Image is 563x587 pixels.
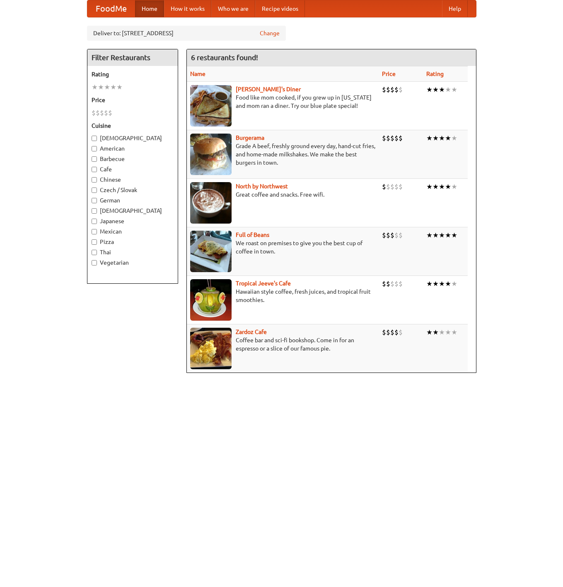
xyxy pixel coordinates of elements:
[190,190,375,199] p: Great coffee and snacks. Free wifi.
[92,167,97,172] input: Cafe
[433,328,439,337] li: ★
[190,231,232,272] img: beans.jpg
[87,49,178,66] h4: Filter Restaurants
[390,134,394,143] li: $
[386,182,390,191] li: $
[92,134,174,142] label: [DEMOGRAPHIC_DATA]
[92,144,174,153] label: American
[442,0,468,17] a: Help
[399,328,403,337] li: $
[451,279,457,288] li: ★
[211,0,255,17] a: Who we are
[399,182,403,191] li: $
[394,231,399,240] li: $
[255,0,305,17] a: Recipe videos
[190,142,375,167] p: Grade A beef, freshly ground every day, hand-cut fries, and home-made milkshakes. We make the bes...
[164,0,211,17] a: How it works
[92,177,97,183] input: Chinese
[92,156,97,162] input: Barbecue
[390,85,394,94] li: $
[92,250,97,255] input: Thai
[92,196,174,205] label: German
[451,328,457,337] li: ★
[386,231,390,240] li: $
[190,328,232,369] img: zardoz.jpg
[92,83,98,92] li: ★
[433,279,439,288] li: ★
[92,146,97,151] input: American
[386,279,390,288] li: $
[386,134,390,143] li: $
[236,329,267,335] b: Zardoz Cafe
[92,198,97,203] input: German
[92,207,174,215] label: [DEMOGRAPHIC_DATA]
[108,108,112,117] li: $
[382,85,386,94] li: $
[116,83,123,92] li: ★
[236,86,301,93] a: [PERSON_NAME]'s Diner
[445,85,451,94] li: ★
[382,134,386,143] li: $
[426,231,433,240] li: ★
[426,328,433,337] li: ★
[92,208,97,214] input: [DEMOGRAPHIC_DATA]
[445,279,451,288] li: ★
[100,108,104,117] li: $
[190,279,232,321] img: jeeves.jpg
[445,134,451,143] li: ★
[190,85,232,127] img: sallys.jpg
[439,182,445,191] li: ★
[190,239,375,256] p: We roast on premises to give you the best cup of coffee in town.
[190,71,205,77] a: Name
[92,136,97,141] input: [DEMOGRAPHIC_DATA]
[439,231,445,240] li: ★
[191,54,258,61] ng-pluralize: 6 restaurants found!
[92,175,174,184] label: Chinese
[399,85,403,94] li: $
[96,108,100,117] li: $
[110,83,116,92] li: ★
[92,239,97,245] input: Pizza
[433,85,439,94] li: ★
[87,26,286,41] div: Deliver to: [STREET_ADDRESS]
[394,328,399,337] li: $
[426,134,433,143] li: ★
[92,96,174,104] h5: Price
[92,229,97,234] input: Mexican
[382,182,386,191] li: $
[445,182,451,191] li: ★
[451,134,457,143] li: ★
[92,186,174,194] label: Czech / Slovak
[399,279,403,288] li: $
[445,231,451,240] li: ★
[390,182,394,191] li: $
[433,182,439,191] li: ★
[236,280,291,287] b: Tropical Jeeve's Cafe
[394,85,399,94] li: $
[190,287,375,304] p: Hawaiian style coffee, fresh juices, and tropical fruit smoothies.
[390,328,394,337] li: $
[433,134,439,143] li: ★
[92,217,174,225] label: Japanese
[92,258,174,267] label: Vegetarian
[190,336,375,353] p: Coffee bar and sci-fi bookshop. Come in for an espresso or a slice of our famous pie.
[92,219,97,224] input: Japanese
[92,227,174,236] label: Mexican
[92,122,174,130] h5: Cuisine
[433,231,439,240] li: ★
[399,134,403,143] li: $
[439,85,445,94] li: ★
[236,183,288,190] a: North by Northwest
[92,70,174,78] h5: Rating
[92,248,174,256] label: Thai
[135,0,164,17] a: Home
[190,182,232,224] img: north.jpg
[87,0,135,17] a: FoodMe
[236,134,264,141] a: Burgerama
[439,279,445,288] li: ★
[236,231,269,238] b: Full of Beans
[390,231,394,240] li: $
[394,182,399,191] li: $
